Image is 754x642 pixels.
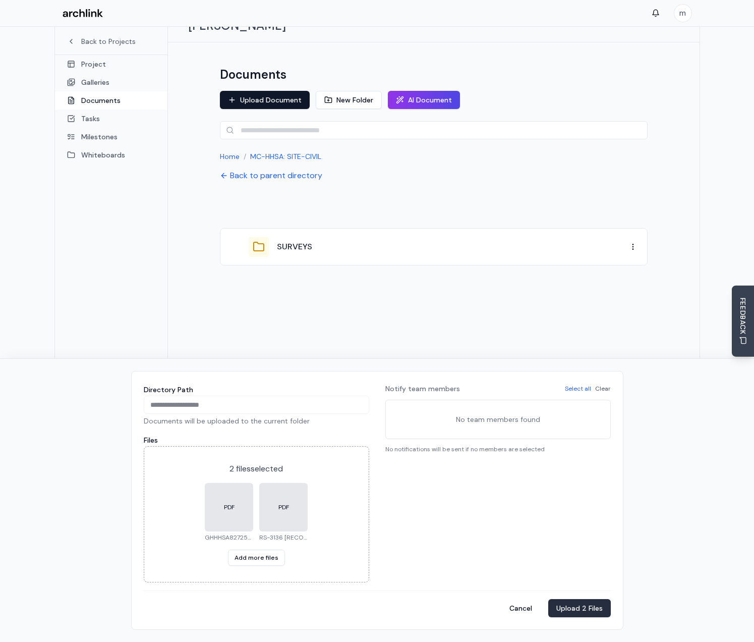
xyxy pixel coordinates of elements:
[55,128,167,146] a: Milestones
[385,445,611,453] p: No notifications will be sent if no members are selected
[392,406,604,433] p: No team members found
[205,533,253,542] span: GHHHSA8272520250827_092347 [TOPO SURVEY].pdf
[67,36,155,46] a: Back to Projects
[565,385,591,393] button: Select all
[595,385,611,393] button: Clear
[220,228,648,265] div: SURVEYS
[548,599,611,617] button: Upload 2 Files
[220,151,240,162] button: Home
[229,463,283,474] span: 2 files selected
[55,110,167,128] a: Tasks
[388,91,460,109] button: AI Document
[501,599,540,617] button: Cancel
[316,91,382,109] button: New Folder
[220,91,310,109] button: Upload Document
[277,241,312,253] button: SURVEYS
[224,503,235,511] div: PDF
[278,503,289,511] div: PDF
[220,170,322,182] button: Back to parent directory
[385,384,460,394] label: Notify team members
[259,533,308,542] span: RS-3136 [RECORD OF SURVEY].pdf
[250,151,321,162] button: MC-HHSA: SITE-CIVIL
[244,151,246,162] span: /
[144,416,369,426] p: Documents will be uploaded to the current folder
[144,385,193,394] label: Directory Path
[674,5,691,22] span: m
[63,9,103,18] img: Archlink
[144,436,158,445] label: Files
[55,73,167,91] a: Galleries
[732,286,754,357] button: Send Feedback
[220,67,286,83] h1: Documents
[55,91,167,110] a: Documents
[228,550,285,566] button: Add more files
[55,146,167,164] a: Whiteboards
[738,298,748,335] span: FEEDBACK
[55,55,167,73] a: Project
